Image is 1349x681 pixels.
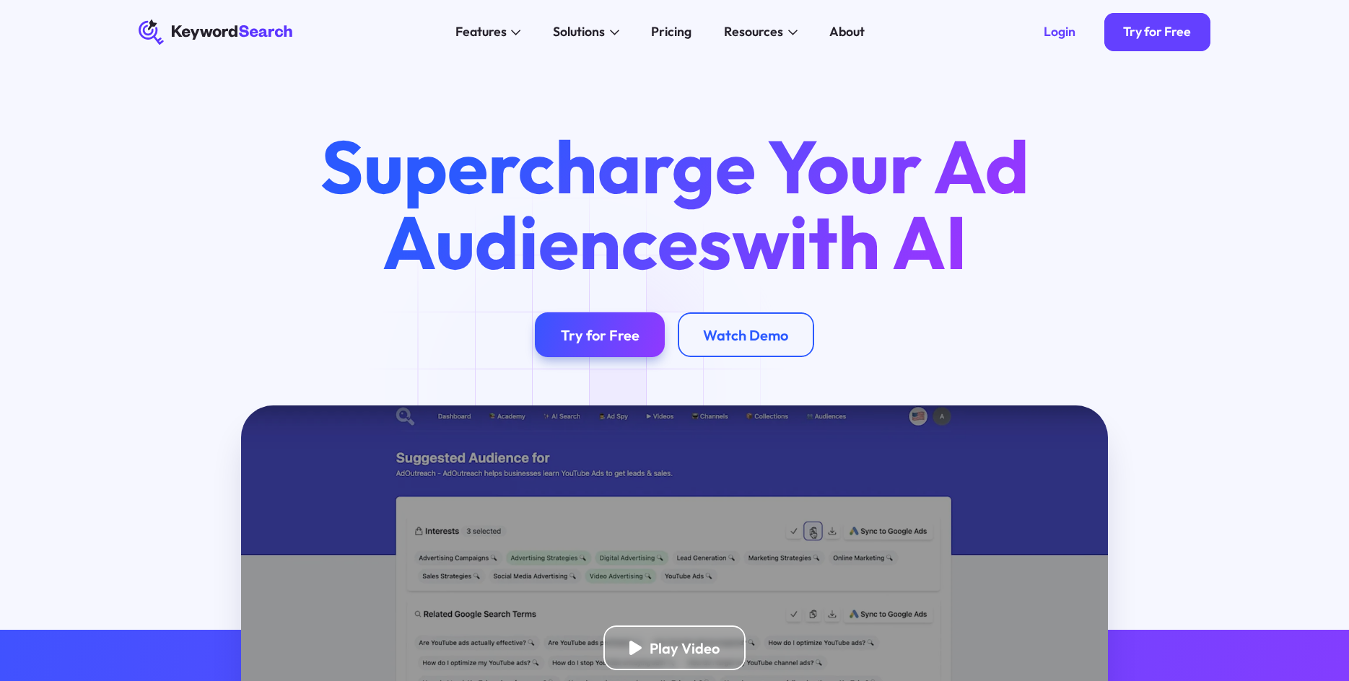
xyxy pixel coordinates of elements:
a: Login [1024,13,1094,51]
div: Try for Free [561,326,639,344]
div: Play Video [650,639,720,657]
span: with AI [732,195,967,289]
h1: Supercharge Your Ad Audiences [289,128,1060,281]
a: Try for Free [1104,13,1210,51]
div: About [829,22,865,42]
div: Features [455,22,507,42]
a: Try for Free [535,312,665,357]
div: Watch Demo [703,326,788,344]
a: About [820,19,875,45]
div: Pricing [651,22,691,42]
a: Pricing [642,19,702,45]
div: Try for Free [1123,24,1191,40]
div: Resources [724,22,783,42]
div: Solutions [553,22,605,42]
div: Login [1044,24,1075,40]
